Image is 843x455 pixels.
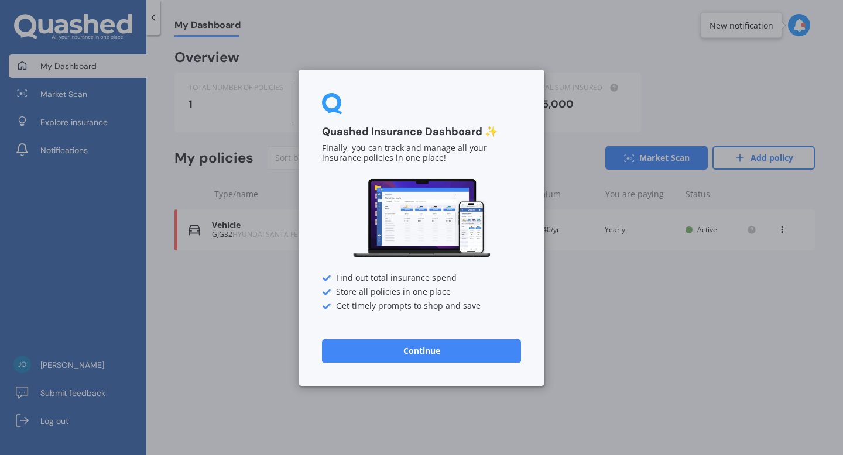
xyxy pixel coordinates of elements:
p: Finally, you can track and manage all your insurance policies in one place! [322,143,521,163]
div: Store all policies in one place [322,287,521,297]
button: Continue [322,339,521,362]
img: Dashboard [351,177,492,260]
div: Get timely prompts to shop and save [322,301,521,311]
div: Find out total insurance spend [322,273,521,282]
h3: Quashed Insurance Dashboard ✨ [322,125,521,139]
